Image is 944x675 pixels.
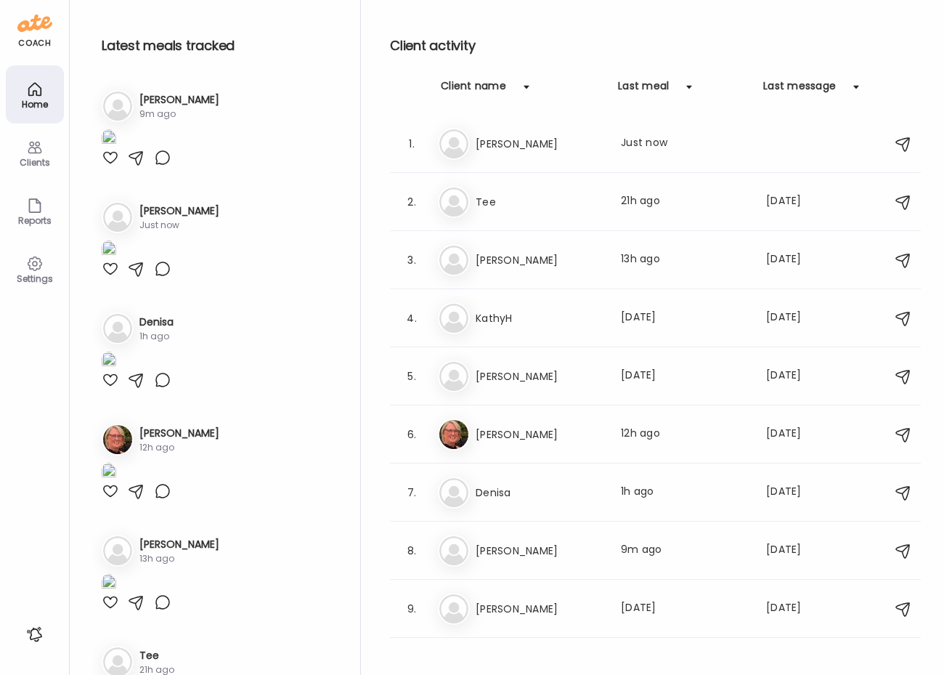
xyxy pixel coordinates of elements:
[102,574,116,594] img: images%2FCVHIpVfqQGSvEEy3eBAt9lLqbdp1%2F9Jw5AQu9pH44Y5Y2bKh2%2FrOXcA9Xl3sMGCFZ7nHHF_1080
[621,251,749,269] div: 13h ago
[476,426,603,443] h3: [PERSON_NAME]
[139,203,219,219] h3: [PERSON_NAME]
[476,193,603,211] h3: Tee
[103,425,132,454] img: avatars%2FahVa21GNcOZO3PHXEF6GyZFFpym1
[439,362,468,391] img: bg-avatar-default.svg
[403,368,420,385] div: 5.
[9,274,61,283] div: Settings
[403,600,420,618] div: 9.
[766,193,823,211] div: [DATE]
[476,484,603,501] h3: Denisa
[621,368,749,385] div: [DATE]
[439,304,468,333] img: bg-avatar-default.svg
[139,648,174,663] h3: Tee
[139,92,219,108] h3: [PERSON_NAME]
[766,484,823,501] div: [DATE]
[403,251,420,269] div: 3.
[439,246,468,275] img: bg-avatar-default.svg
[102,241,116,260] img: images%2FMmnsg9FMMIdfUg6NitmvFa1XKOJ3%2FmXComXzG8XFrdptSoYsZ%2FthY8moVezxDF21N8j0U9_1080
[102,129,116,149] img: images%2FTWbYycbN6VXame8qbTiqIxs9Hvy2%2Fz21MjNDFIIOER99Xe5qF%2FEUaqIfzwblmz8ejusc7K_1080
[102,352,116,371] img: images%2FpjsnEiu7NkPiZqu6a8wFh07JZ2F3%2FYnkIRRbqQDFWKE4hlxbW%2FAoypOgp3zKlDXlorMZix_1080
[621,484,749,501] div: 1h ago
[9,100,61,109] div: Home
[139,426,219,441] h3: [PERSON_NAME]
[403,310,420,327] div: 4.
[139,315,174,330] h3: Denisa
[766,600,823,618] div: [DATE]
[476,542,603,559] h3: [PERSON_NAME]
[17,12,52,35] img: ate
[766,368,823,385] div: [DATE]
[439,536,468,565] img: bg-avatar-default.svg
[18,37,51,49] div: coach
[621,193,749,211] div: 21h ago
[621,426,749,443] div: 12h ago
[621,600,749,618] div: [DATE]
[621,310,749,327] div: [DATE]
[439,594,468,623] img: bg-avatar-default.svg
[476,600,603,618] h3: [PERSON_NAME]
[476,135,603,153] h3: [PERSON_NAME]
[618,78,669,102] div: Last meal
[621,542,749,559] div: 9m ago
[439,187,468,217] img: bg-avatar-default.svg
[9,158,61,167] div: Clients
[763,78,836,102] div: Last message
[9,216,61,225] div: Reports
[439,420,468,449] img: avatars%2FahVa21GNcOZO3PHXEF6GyZFFpym1
[390,35,921,57] h2: Client activity
[476,368,603,385] h3: [PERSON_NAME]
[476,310,603,327] h3: KathyH
[403,426,420,443] div: 6.
[441,78,506,102] div: Client name
[766,310,823,327] div: [DATE]
[766,426,823,443] div: [DATE]
[139,537,219,552] h3: [PERSON_NAME]
[103,314,132,343] img: bg-avatar-default.svg
[103,203,132,232] img: bg-avatar-default.svg
[403,484,420,501] div: 7.
[103,92,132,121] img: bg-avatar-default.svg
[102,463,116,482] img: images%2FahVa21GNcOZO3PHXEF6GyZFFpym1%2FdrW36ivJ8oZgQXxS6FRV%2FrWOSbBeXE6ZCP0kvpbAo_1080
[403,542,420,559] div: 8.
[621,135,749,153] div: Just now
[476,251,603,269] h3: [PERSON_NAME]
[439,129,468,158] img: bg-avatar-default.svg
[403,193,420,211] div: 2.
[102,35,337,57] h2: Latest meals tracked
[139,441,219,454] div: 12h ago
[439,478,468,507] img: bg-avatar-default.svg
[766,542,823,559] div: [DATE]
[403,135,420,153] div: 1.
[139,330,174,343] div: 1h ago
[103,536,132,565] img: bg-avatar-default.svg
[139,219,219,232] div: Just now
[766,251,823,269] div: [DATE]
[139,552,219,565] div: 13h ago
[139,108,219,121] div: 9m ago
